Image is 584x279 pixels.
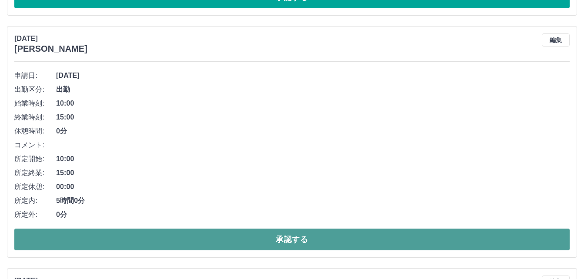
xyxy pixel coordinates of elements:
[56,209,570,220] span: 0分
[56,182,570,192] span: 00:00
[14,98,56,109] span: 始業時刻:
[56,154,570,164] span: 10:00
[56,112,570,123] span: 15:00
[14,209,56,220] span: 所定外:
[56,84,570,95] span: 出勤
[542,33,570,46] button: 編集
[56,196,570,206] span: 5時間0分
[14,140,56,150] span: コメント:
[14,126,56,136] span: 休憩時間:
[14,70,56,81] span: 申請日:
[56,168,570,178] span: 15:00
[56,126,570,136] span: 0分
[14,154,56,164] span: 所定開始:
[14,196,56,206] span: 所定内:
[14,229,570,250] button: 承認する
[14,182,56,192] span: 所定休憩:
[14,33,87,44] p: [DATE]
[14,168,56,178] span: 所定終業:
[56,70,570,81] span: [DATE]
[56,98,570,109] span: 10:00
[14,84,56,95] span: 出勤区分:
[14,44,87,54] h3: [PERSON_NAME]
[14,112,56,123] span: 終業時刻:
